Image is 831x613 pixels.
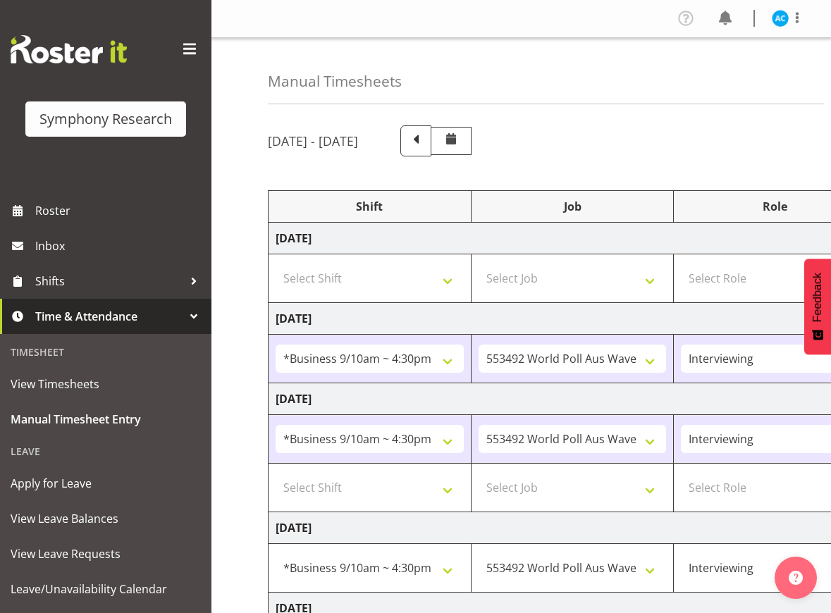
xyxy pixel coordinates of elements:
span: Feedback [811,273,824,322]
a: View Leave Requests [4,536,208,571]
div: Job [479,198,667,215]
span: Inbox [35,235,204,256]
span: View Leave Requests [11,543,201,564]
a: Apply for Leave [4,466,208,501]
div: Shift [276,198,464,215]
a: View Timesheets [4,366,208,402]
a: View Leave Balances [4,501,208,536]
span: View Timesheets [11,373,201,395]
span: Apply for Leave [11,473,201,494]
span: Roster [35,200,204,221]
a: Leave/Unavailability Calendar [4,571,208,607]
span: Leave/Unavailability Calendar [11,578,201,600]
span: Shifts [35,271,183,292]
img: Rosterit website logo [11,35,127,63]
h4: Manual Timesheets [268,73,402,89]
div: Symphony Research [39,109,172,130]
a: Manual Timesheet Entry [4,402,208,437]
div: Timesheet [4,338,208,366]
button: Feedback - Show survey [804,259,831,354]
img: abbey-craib10174.jpg [772,10,789,27]
span: View Leave Balances [11,508,201,529]
img: help-xxl-2.png [789,571,803,585]
span: Time & Attendance [35,306,183,327]
div: Leave [4,437,208,466]
span: Manual Timesheet Entry [11,409,201,430]
h5: [DATE] - [DATE] [268,133,358,149]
